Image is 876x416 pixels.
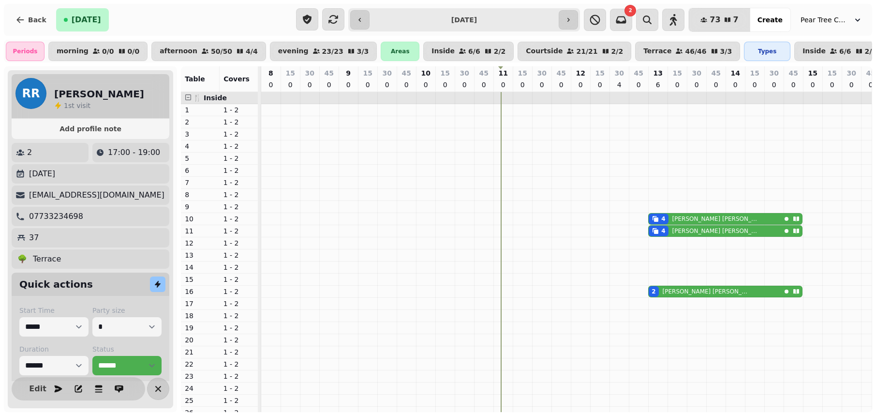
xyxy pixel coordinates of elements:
[847,80,855,90] p: 0
[185,299,216,308] p: 17
[526,47,563,55] p: Courtside
[185,141,216,151] p: 4
[185,384,216,393] p: 24
[827,68,836,78] p: 15
[789,80,797,90] p: 0
[160,47,197,55] p: afternoon
[468,48,480,55] p: 6 / 6
[185,275,216,284] p: 15
[325,80,333,90] p: 0
[223,238,254,248] p: 1 - 2
[185,335,216,345] p: 20
[635,80,642,90] p: 0
[712,80,720,90] p: 0
[223,166,254,175] p: 1 - 2
[185,129,216,139] p: 3
[769,68,778,78] p: 30
[720,48,732,55] p: 3 / 3
[480,80,488,90] p: 0
[629,8,632,13] span: 2
[710,16,720,24] span: 73
[556,68,565,78] p: 45
[479,68,488,78] p: 45
[643,47,671,55] p: Terrace
[223,226,254,236] p: 1 - 2
[750,8,790,31] button: Create
[267,80,275,90] p: 0
[211,48,232,55] p: 50 / 50
[185,154,216,163] p: 5
[185,190,216,200] p: 8
[672,68,682,78] p: 15
[673,80,681,90] p: 0
[653,68,662,78] p: 13
[64,101,90,110] p: visit
[102,48,114,55] p: 0 / 0
[322,48,343,55] p: 23 / 23
[788,68,798,78] p: 45
[672,215,761,223] p: [PERSON_NAME] [PERSON_NAME]
[22,88,40,99] span: RR
[423,42,514,61] button: Inside6/62/2
[56,8,109,31] button: [DATE]
[440,68,449,78] p: 15
[185,75,205,83] span: Table
[223,396,254,405] p: 1 - 2
[185,117,216,127] p: 2
[151,42,266,61] button: afternoon50/504/4
[223,214,254,224] p: 1 - 2
[733,16,739,24] span: 7
[17,253,27,265] p: 🌳
[324,68,333,78] p: 45
[223,75,250,83] span: Covers
[223,250,254,260] p: 1 - 2
[744,42,790,61] div: Types
[185,166,216,175] p: 6
[498,68,507,78] p: 11
[223,335,254,345] p: 1 - 2
[809,80,817,90] p: 0
[223,262,254,272] p: 1 - 2
[28,16,46,23] span: Back
[441,80,449,90] p: 0
[750,68,759,78] p: 15
[846,68,856,78] p: 30
[223,287,254,296] p: 1 - 2
[654,80,662,90] p: 6
[382,68,391,78] p: 30
[68,102,76,109] span: st
[29,168,55,180] p: [DATE]
[28,379,47,399] button: Edit
[499,80,507,90] p: 0
[6,42,45,61] div: Periods
[537,68,546,78] p: 30
[270,42,377,61] button: evening23/233/3
[357,48,369,55] p: 3 / 3
[689,8,750,31] button: 737
[770,80,778,90] p: 0
[839,48,851,55] p: 6 / 6
[867,80,875,90] p: 0
[185,396,216,405] p: 25
[731,80,739,90] p: 0
[185,323,216,333] p: 19
[23,125,158,132] span: Add profile note
[383,80,391,90] p: 0
[185,359,216,369] p: 22
[577,80,584,90] p: 0
[33,253,61,265] p: Terrace
[402,80,410,90] p: 0
[422,80,430,90] p: 0
[672,227,761,235] p: [PERSON_NAME] [PERSON_NAME]
[268,68,273,78] p: 8
[305,68,314,78] p: 30
[19,306,89,315] label: Start Time
[223,141,254,151] p: 1 - 2
[557,80,565,90] p: 0
[306,80,313,90] p: 0
[285,68,295,78] p: 15
[344,80,352,90] p: 0
[32,385,44,393] span: Edit
[29,232,39,244] p: 37
[576,48,597,55] p: 21 / 21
